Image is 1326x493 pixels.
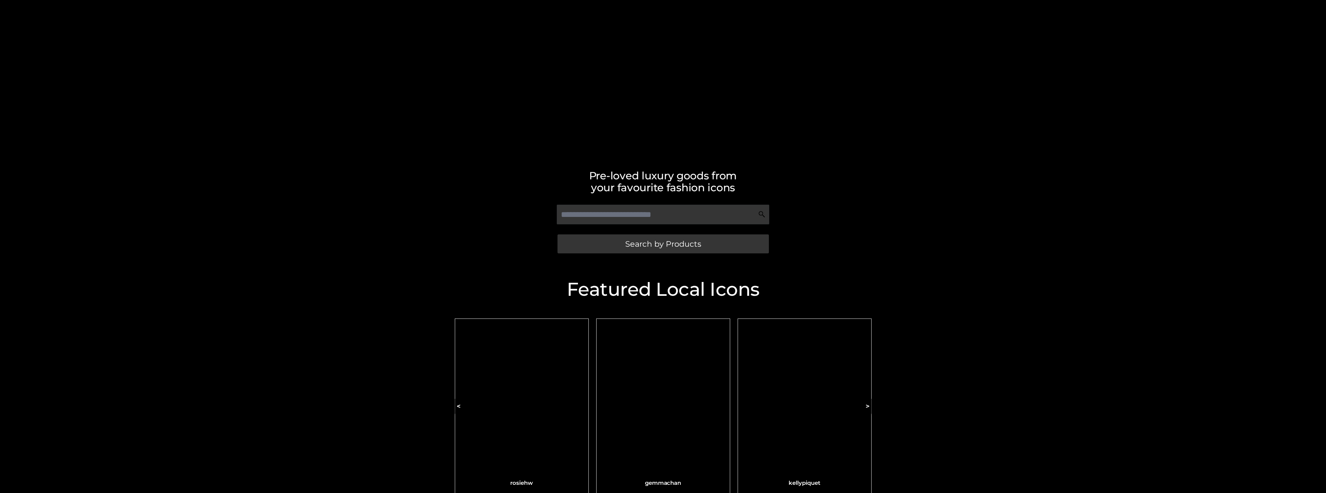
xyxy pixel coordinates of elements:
h2: Pre-loved luxury goods from your favourite fashion icons [451,170,875,193]
button: < [451,399,466,414]
h3: rosiehw [459,480,585,486]
h3: gemmachan [600,480,726,486]
button: > [860,399,875,414]
span: Search by Products [625,240,701,248]
img: Search Icon [758,211,766,218]
a: Search by Products [557,234,769,253]
img: kellypiquet [742,323,868,480]
h3: kellypiquet [742,480,868,486]
img: gemmachan [600,323,726,480]
h2: Featured Local Icons​ [451,280,875,299]
img: rosiehw [459,323,585,480]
